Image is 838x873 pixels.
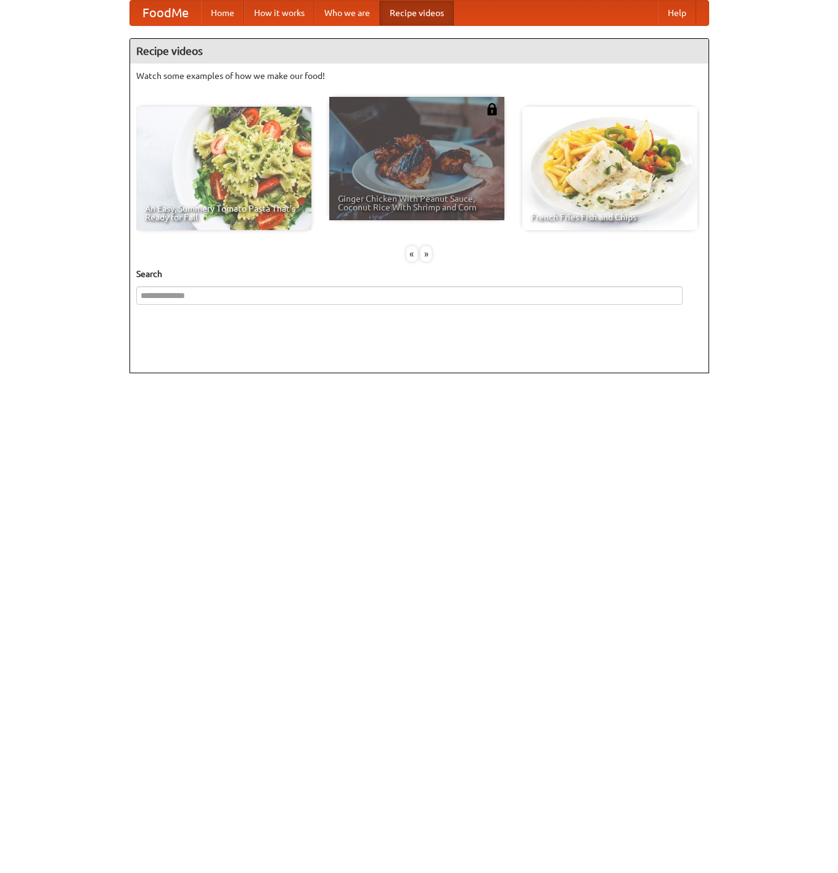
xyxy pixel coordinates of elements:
a: How it works [244,1,314,25]
div: « [406,246,417,262]
a: French Fries Fish and Chips [522,107,697,230]
a: Home [201,1,244,25]
a: Recipe videos [380,1,454,25]
h4: Recipe videos [130,39,709,64]
div: » [421,246,432,262]
h5: Search [136,268,702,280]
span: French Fries Fish and Chips [531,213,689,221]
p: Watch some examples of how we make our food! [136,70,702,82]
a: Who we are [314,1,380,25]
a: An Easy, Summery Tomato Pasta That's Ready for Fall [136,107,311,230]
a: Help [658,1,696,25]
img: 483408.png [486,103,498,115]
a: FoodMe [130,1,201,25]
span: An Easy, Summery Tomato Pasta That's Ready for Fall [145,204,303,221]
